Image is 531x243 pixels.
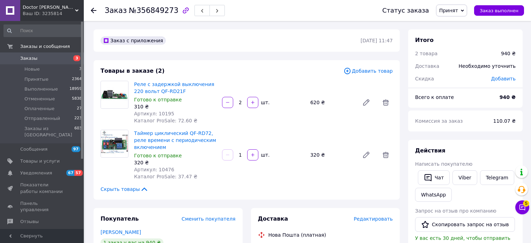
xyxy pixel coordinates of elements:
[415,63,439,69] span: Доставка
[308,98,356,107] div: 620 ₴
[134,111,174,116] span: Артикул: 10195
[134,130,216,150] a: Таймер циклический QF-RD72, реле времени с периодическим включением
[415,118,463,124] span: Комиссия за заказ
[415,51,437,56] span: 2 товара
[455,58,520,74] div: Необходимо уточнить
[24,86,58,92] span: Выполненные
[134,167,174,172] span: Артикул: 10476
[359,148,373,162] a: Редактировать
[134,159,216,166] div: 320 ₴
[101,130,128,157] img: Таймер циклический QF-RD72, реле времени с периодическим включением
[101,36,166,45] div: Заказ с приложения
[354,216,393,222] span: Редактировать
[66,170,74,176] span: 67
[101,229,141,235] a: [PERSON_NAME]
[480,170,514,185] a: Telegram
[491,76,516,81] span: Добавить
[500,94,516,100] b: 940 ₴
[24,106,54,112] span: Оплаченные
[493,118,516,124] span: 110.07 ₴
[259,151,270,158] div: шт.
[20,200,65,213] span: Панель управления
[415,94,454,100] span: Всего к оплате
[101,81,128,108] img: Реле с задержкой выключения 220 вольт QF-RD21F
[415,147,445,154] span: Действия
[361,38,393,43] time: [DATE] 11:47
[379,148,393,162] span: Удалить
[308,150,356,160] div: 320 ₴
[101,186,148,193] span: Скрыть товары
[72,96,82,102] span: 5838
[24,96,55,102] span: Отмененные
[3,24,82,37] input: Поиск
[74,126,82,138] span: 603
[74,170,82,176] span: 57
[20,219,39,225] span: Отзывы
[134,103,216,110] div: 310 ₴
[24,115,60,122] span: Отправленный
[69,86,82,92] span: 18959
[415,217,515,232] button: Скопировать запрос на отзыв
[182,216,235,222] span: Сменить покупателя
[24,66,40,72] span: Новые
[20,158,60,164] span: Товары и услуги
[267,231,328,238] div: Нова Пошта (платная)
[379,95,393,109] span: Удалить
[134,118,197,123] span: Каталог ProSale: 72.60 ₴
[134,174,197,179] span: Каталог ProSale: 37.47 ₴
[258,215,288,222] span: Доставка
[20,170,52,176] span: Уведомления
[24,126,74,138] span: Заказы из [GEOGRAPHIC_DATA]
[418,170,450,185] button: Чат
[480,8,518,13] span: Заказ выполнен
[77,106,82,112] span: 27
[501,50,516,57] div: 940 ₴
[415,37,434,43] span: Итого
[415,188,452,202] a: WhatsApp
[523,200,529,207] span: 5
[74,115,82,122] span: 223
[129,6,178,15] span: №356849273
[134,81,214,94] a: Реле с задержкой выключения 220 вольт QF-RD21F
[79,66,82,72] span: 3
[359,95,373,109] a: Редактировать
[91,7,96,14] div: Вернуться назад
[20,182,65,194] span: Показатели работы компании
[23,10,84,17] div: Ваш ID: 3235814
[72,146,80,152] span: 97
[474,5,524,16] button: Заказ выполнен
[134,97,182,102] span: Готово к отправке
[101,215,139,222] span: Покупатель
[415,76,434,81] span: Скидка
[515,200,529,214] button: Чат с покупателем5
[24,76,49,83] span: Принятые
[23,4,75,10] span: Doctor Smarts
[382,7,429,14] div: Статус заказа
[72,76,82,83] span: 2364
[452,170,477,185] a: Viber
[259,99,270,106] div: шт.
[105,6,127,15] span: Заказ
[415,208,496,214] span: Запрос на отзыв про компанию
[415,161,472,167] span: Написать покупателю
[344,67,393,75] span: Добавить товар
[20,43,70,50] span: Заказы и сообщения
[134,153,182,158] span: Готово к отправке
[101,67,164,74] span: Товары в заказе (2)
[439,8,458,13] span: Принят
[73,55,80,61] span: 3
[20,55,37,62] span: Заказы
[20,146,47,152] span: Сообщения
